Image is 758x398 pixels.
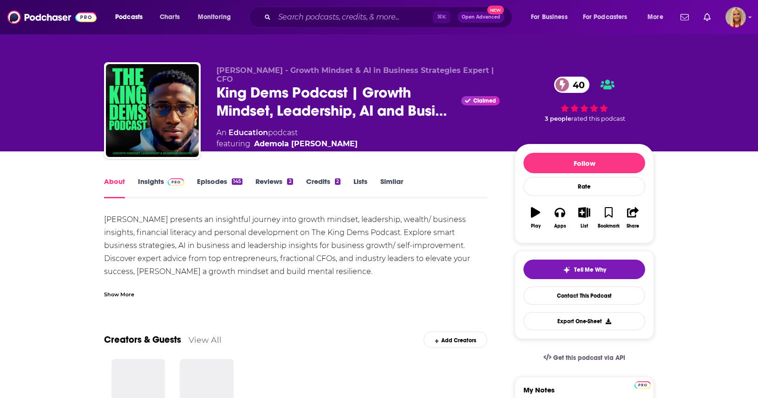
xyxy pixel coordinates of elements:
[115,11,143,24] span: Podcasts
[563,77,589,93] span: 40
[523,201,548,235] button: Play
[424,332,487,348] div: Add Creators
[258,7,521,28] div: Search podcasts, credits, & more...
[545,115,571,122] span: 3 people
[168,178,184,186] img: Podchaser Pro
[531,223,541,229] div: Play
[548,201,572,235] button: Apps
[523,177,645,196] div: Rate
[353,177,367,198] a: Lists
[515,66,654,133] div: 40 3 peoplerated this podcast
[473,98,496,103] span: Claimed
[523,287,645,305] a: Contact This Podcast
[229,128,268,137] a: Education
[571,115,625,122] span: rated this podcast
[254,138,358,150] a: Ademola Isimeme Odewade
[531,11,568,24] span: For Business
[596,201,621,235] button: Bookmark
[104,334,181,346] a: Creators & Guests
[725,7,746,27] button: Show profile menu
[523,260,645,279] button: tell me why sparkleTell Me Why
[627,223,639,229] div: Share
[700,9,714,25] a: Show notifications dropdown
[287,178,293,185] div: 2
[191,10,243,25] button: open menu
[380,177,403,198] a: Similar
[109,10,155,25] button: open menu
[634,380,651,389] a: Pro website
[216,66,494,84] span: [PERSON_NAME] - Growth Mindset & AI in Business Strategies Expert | CFO
[725,7,746,27] img: User Profile
[554,77,589,93] a: 40
[197,177,242,198] a: Episodes145
[677,9,693,25] a: Show notifications dropdown
[198,11,231,24] span: Monitoring
[536,346,633,369] a: Get this podcast via API
[274,10,433,25] input: Search podcasts, credits, & more...
[487,6,504,14] span: New
[216,127,358,150] div: An podcast
[232,178,242,185] div: 145
[335,178,340,185] div: 2
[154,10,185,25] a: Charts
[216,138,358,150] span: featuring
[647,11,663,24] span: More
[457,12,504,23] button: Open AdvancedNew
[641,10,675,25] button: open menu
[574,266,606,274] span: Tell Me Why
[523,312,645,330] button: Export One-Sheet
[462,15,500,20] span: Open Advanced
[553,354,625,362] span: Get this podcast via API
[138,177,184,198] a: InsightsPodchaser Pro
[104,213,487,304] div: [PERSON_NAME] presents an insightful journey into growth mindset, leadership, wealth/ business in...
[433,11,450,23] span: ⌘ K
[554,223,566,229] div: Apps
[598,223,620,229] div: Bookmark
[563,266,570,274] img: tell me why sparkle
[634,381,651,389] img: Podchaser Pro
[621,201,645,235] button: Share
[524,10,579,25] button: open menu
[255,177,293,198] a: Reviews2
[583,11,627,24] span: For Podcasters
[189,335,222,345] a: View All
[572,201,596,235] button: List
[577,10,641,25] button: open menu
[523,153,645,173] button: Follow
[725,7,746,27] span: Logged in as KymberleeBolden
[7,8,97,26] img: Podchaser - Follow, Share and Rate Podcasts
[104,177,125,198] a: About
[306,177,340,198] a: Credits2
[581,223,588,229] div: List
[106,64,199,157] img: King Dems Podcast | Growth Mindset, Leadership, AI and Business Insights
[160,11,180,24] span: Charts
